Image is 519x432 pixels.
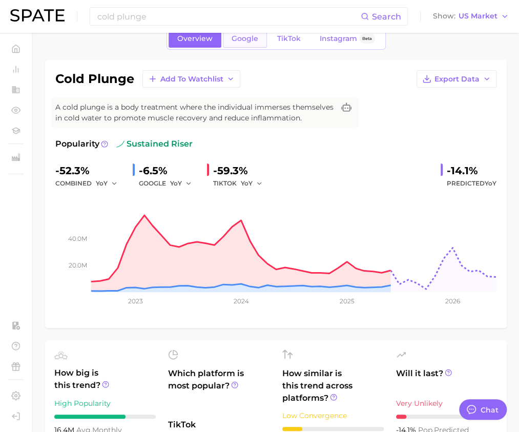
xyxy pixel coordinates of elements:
span: YoY [96,179,108,188]
div: -14.1% [447,162,496,179]
span: Overview [177,34,213,43]
span: YoY [241,179,253,188]
div: Very Unlikely [396,397,497,409]
div: GOOGLE [139,177,199,190]
button: Export Data [417,70,496,88]
tspan: 2025 [340,297,355,305]
div: Low Convergence [282,409,384,422]
tspan: 2024 [234,297,249,305]
div: -59.3% [213,162,269,179]
span: Which platform is most popular? [168,367,269,414]
img: sustained riser [116,140,124,148]
button: ShowUS Market [430,10,511,23]
img: SPATE [10,9,65,22]
span: TikTok [168,419,269,431]
a: Log out. Currently logged in with e-mail pryan@sharkninja.com. [8,408,24,424]
span: Show [433,13,455,19]
a: InstagramBeta [311,30,384,48]
span: A cold plunge is a body treatment where the individual immerses themselves in cold water to promo... [55,102,334,124]
tspan: 2026 [445,297,460,305]
button: Add to Watchlist [142,70,240,88]
a: Overview [169,30,221,48]
span: Add to Watchlist [160,75,223,84]
span: Search [372,12,401,22]
div: combined [55,177,124,190]
div: -6.5% [139,162,199,179]
span: TikTok [277,34,301,43]
span: Predicted [447,177,496,190]
span: Export Data [434,75,480,84]
span: Beta [362,34,372,43]
span: Instagram [320,34,357,43]
span: Popularity [55,138,99,150]
span: YoY [170,179,182,188]
button: YoY [170,177,192,190]
div: 2 / 10 [282,427,384,431]
button: YoY [96,177,118,190]
span: How similar is this trend across platforms? [282,367,384,404]
tspan: 2023 [128,297,143,305]
span: Will it last? [396,367,497,392]
div: 7 / 10 [54,415,156,419]
div: High Popularity [54,397,156,409]
div: 1 / 10 [396,415,497,419]
button: YoY [241,177,263,190]
span: Google [232,34,258,43]
div: -52.3% [55,162,124,179]
div: TIKTOK [213,177,269,190]
span: YoY [485,179,496,187]
span: How big is this trend? [54,367,156,392]
a: TikTok [268,30,309,48]
span: sustained riser [116,138,193,150]
input: Search here for a brand, industry, or ingredient [96,8,361,25]
a: Google [223,30,267,48]
span: US Market [459,13,497,19]
h1: cold plunge [55,73,134,85]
